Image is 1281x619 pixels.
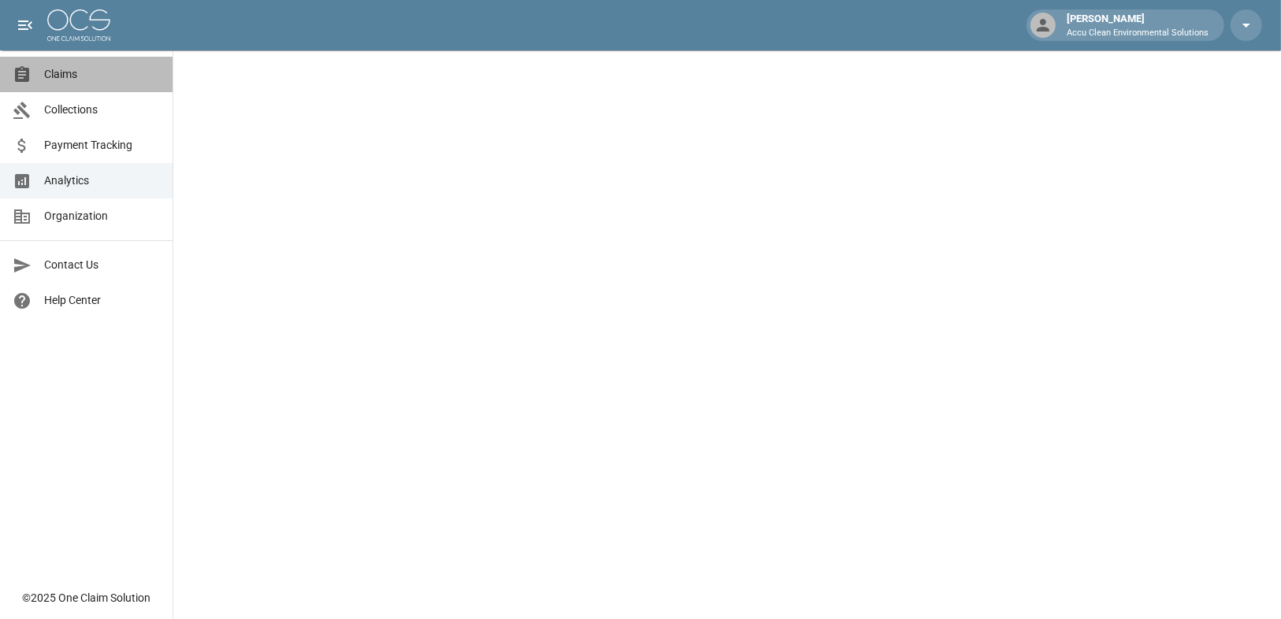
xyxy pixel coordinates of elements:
span: Collections [44,102,160,118]
span: Contact Us [44,257,160,273]
span: Payment Tracking [44,137,160,154]
span: Help Center [44,292,160,309]
div: © 2025 One Claim Solution [22,590,150,606]
button: open drawer [9,9,41,41]
div: [PERSON_NAME] [1060,11,1215,39]
span: Claims [44,66,160,83]
p: Accu Clean Environmental Solutions [1067,27,1209,40]
img: ocs-logo-white-transparent.png [47,9,110,41]
span: Organization [44,208,160,224]
span: Analytics [44,172,160,189]
iframe: Embedded Dashboard [173,50,1281,614]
